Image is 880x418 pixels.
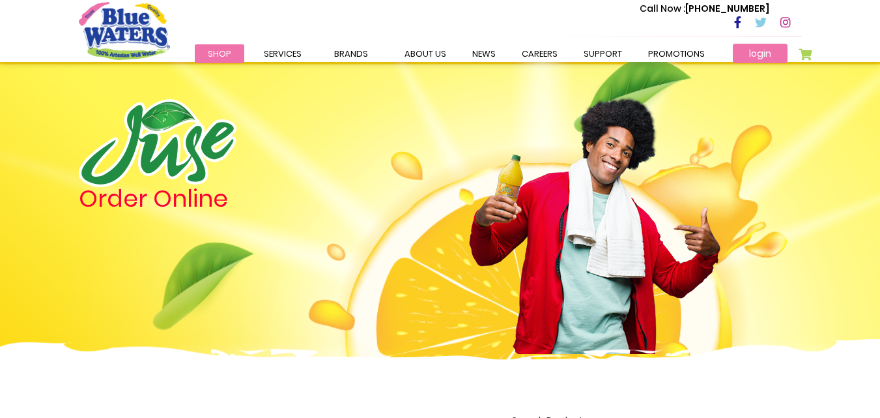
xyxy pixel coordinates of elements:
[79,2,170,59] a: store logo
[571,44,635,63] a: support
[79,187,369,211] h4: Order Online
[79,99,236,187] img: logo
[334,48,368,60] span: Brands
[733,44,788,63] a: login
[264,48,302,60] span: Services
[635,44,718,63] a: Promotions
[468,75,722,354] img: man.png
[640,2,769,16] p: [PHONE_NUMBER]
[391,44,459,63] a: about us
[208,48,231,60] span: Shop
[509,44,571,63] a: careers
[459,44,509,63] a: News
[640,2,685,15] span: Call Now :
